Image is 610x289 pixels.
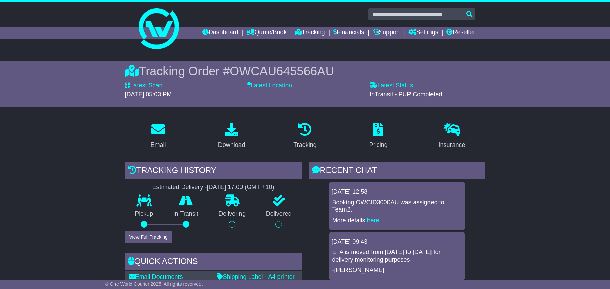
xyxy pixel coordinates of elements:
a: Financials [333,27,364,39]
span: InTransit - PUP Completed [370,91,442,98]
p: ETA is moved from [DATE] to [DATE] for delivery monitoring purposes [332,249,462,263]
a: Quote/Book [247,27,287,39]
p: In Transit [163,210,209,218]
div: Tracking [293,140,316,150]
div: Email [150,140,166,150]
div: Tracking history [125,162,302,180]
a: Support [373,27,400,39]
a: Settings [408,27,438,39]
a: Insurance [434,120,470,152]
div: Tracking Order # [125,64,485,79]
a: Email Documents [129,273,183,280]
a: Tracking [295,27,325,39]
a: Reseller [446,27,475,39]
label: Latest Status [370,82,413,89]
div: Insurance [439,140,465,150]
a: Shipping Label - A4 printer [217,273,295,280]
p: More details: . [332,217,462,224]
label: Latest Scan [125,82,163,89]
label: Latest Location [247,82,292,89]
button: View Full Tracking [125,231,172,243]
p: Delivered [256,210,302,218]
div: Quick Actions [125,253,302,271]
div: Estimated Delivery - [125,184,302,191]
div: Pricing [369,140,388,150]
a: Dashboard [202,27,238,39]
a: Email [146,120,170,152]
div: Download [218,140,245,150]
a: Tracking [289,120,321,152]
div: [DATE] 09:43 [332,238,462,246]
div: [DATE] 17:00 (GMT +10) [207,184,274,191]
p: Booking OWCID3000AU was assigned to Team2. [332,199,462,214]
span: OWCAU645566AU [230,64,334,78]
p: Delivering [209,210,256,218]
div: [DATE] 12:58 [332,188,462,196]
span: [DATE] 05:03 PM [125,91,172,98]
a: Pricing [365,120,392,152]
p: Pickup [125,210,164,218]
span: © One World Courier 2025. All rights reserved. [105,281,203,287]
a: Download [214,120,250,152]
div: RECENT CHAT [309,162,485,180]
a: here [367,217,379,224]
p: -[PERSON_NAME] [332,267,462,274]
